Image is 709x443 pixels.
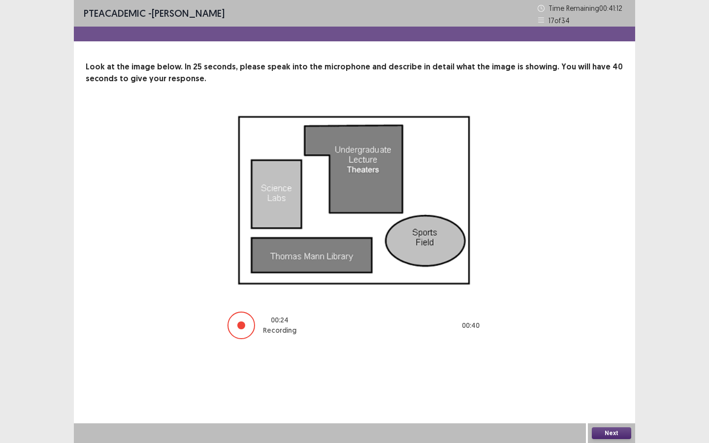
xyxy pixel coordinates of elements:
[548,15,570,26] p: 17 of 34
[462,320,480,331] p: 00 : 40
[84,6,225,21] p: - [PERSON_NAME]
[86,61,623,85] p: Look at the image below. In 25 seconds, please speak into the microphone and describe in detail w...
[548,3,625,13] p: Time Remaining 00 : 41 : 12
[592,427,631,439] button: Next
[231,108,478,291] img: image-description
[271,315,289,325] p: 00 : 24
[84,7,146,19] span: PTE academic
[263,325,296,336] p: Recording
